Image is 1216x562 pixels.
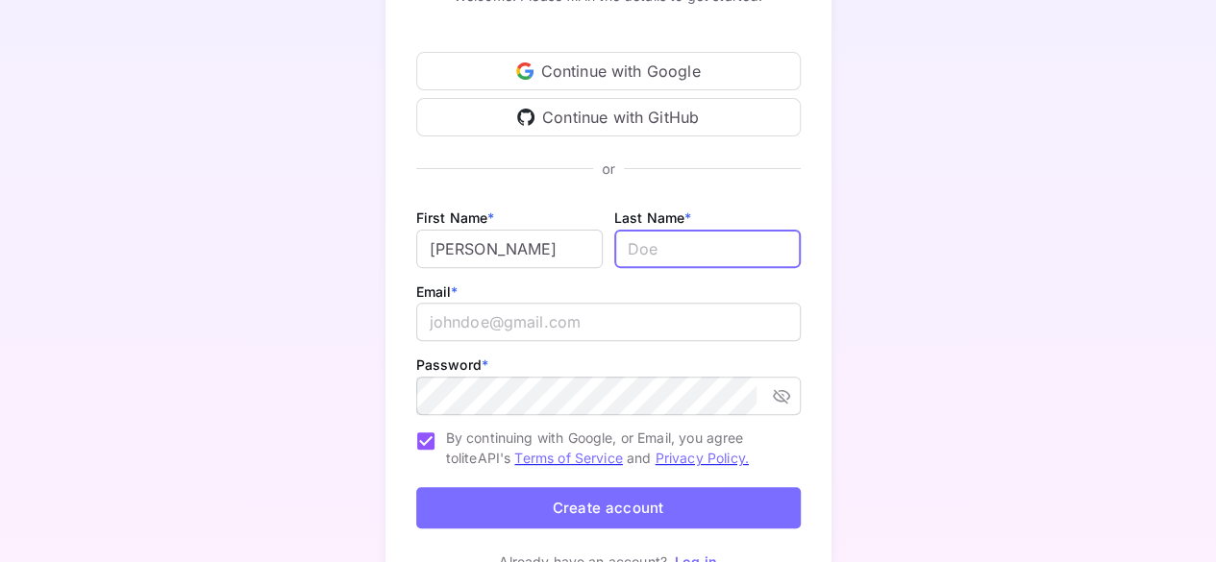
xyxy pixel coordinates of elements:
[416,487,801,528] button: Create account
[656,450,749,466] a: Privacy Policy.
[514,450,622,466] a: Terms of Service
[446,428,785,468] span: By continuing with Google, or Email, you agree to liteAPI's and
[614,230,801,268] input: Doe
[416,303,801,341] input: johndoe@gmail.com
[416,230,603,268] input: John
[614,209,692,226] label: Last Name
[416,52,801,90] div: Continue with Google
[416,209,495,226] label: First Name
[416,356,488,373] label: Password
[764,379,799,413] button: toggle password visibility
[416,283,459,300] label: Email
[416,98,801,136] div: Continue with GitHub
